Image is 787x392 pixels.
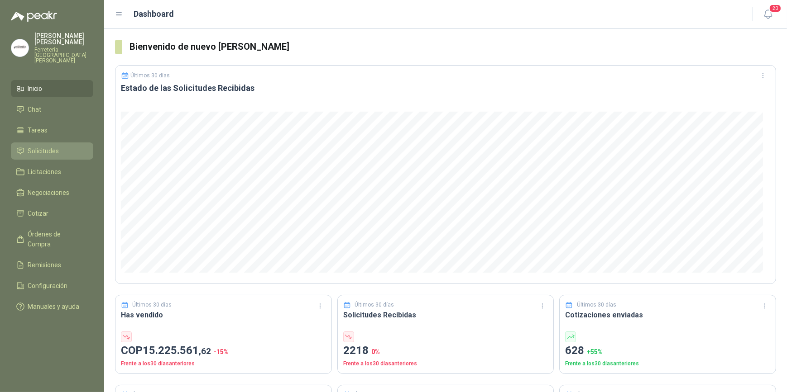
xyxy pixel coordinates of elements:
[131,72,170,79] p: Últimos 30 días
[28,167,62,177] span: Licitaciones
[343,309,548,321] h3: Solicitudes Recibidas
[371,348,380,355] span: 0 %
[11,298,93,315] a: Manuales y ayuda
[577,301,616,309] p: Últimos 30 días
[343,359,548,368] p: Frente a los 30 días anteriores
[343,342,548,359] p: 2218
[214,348,229,355] span: -15 %
[28,146,59,156] span: Solicitudes
[11,80,93,97] a: Inicio
[34,47,93,63] p: Ferretería [GEOGRAPHIC_DATA][PERSON_NAME]
[565,342,770,359] p: 628
[121,359,326,368] p: Frente a los 30 días anteriores
[28,104,42,114] span: Chat
[11,256,93,274] a: Remisiones
[28,84,43,94] span: Inicio
[11,226,93,253] a: Órdenes de Compra
[565,309,770,321] h3: Cotizaciones enviadas
[28,229,85,249] span: Órdenes de Compra
[28,125,48,135] span: Tareas
[143,344,211,357] span: 15.225.561
[121,342,326,359] p: COP
[11,277,93,294] a: Configuración
[11,163,93,180] a: Licitaciones
[355,301,394,309] p: Últimos 30 días
[587,348,603,355] span: + 55 %
[11,39,29,57] img: Company Logo
[134,8,174,20] h1: Dashboard
[28,208,49,218] span: Cotizar
[28,281,68,291] span: Configuración
[28,302,80,312] span: Manuales y ayuda
[34,33,93,45] p: [PERSON_NAME] [PERSON_NAME]
[28,188,70,198] span: Negociaciones
[565,359,770,368] p: Frente a los 30 días anteriores
[130,40,776,54] h3: Bienvenido de nuevo [PERSON_NAME]
[11,122,93,139] a: Tareas
[133,301,172,309] p: Últimos 30 días
[760,6,776,23] button: 20
[11,142,93,160] a: Solicitudes
[769,4,782,13] span: 20
[11,101,93,118] a: Chat
[11,11,57,22] img: Logo peakr
[121,83,770,94] h3: Estado de las Solicitudes Recibidas
[11,205,93,222] a: Cotizar
[28,260,62,270] span: Remisiones
[199,346,211,356] span: ,62
[121,309,326,321] h3: Has vendido
[11,184,93,201] a: Negociaciones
